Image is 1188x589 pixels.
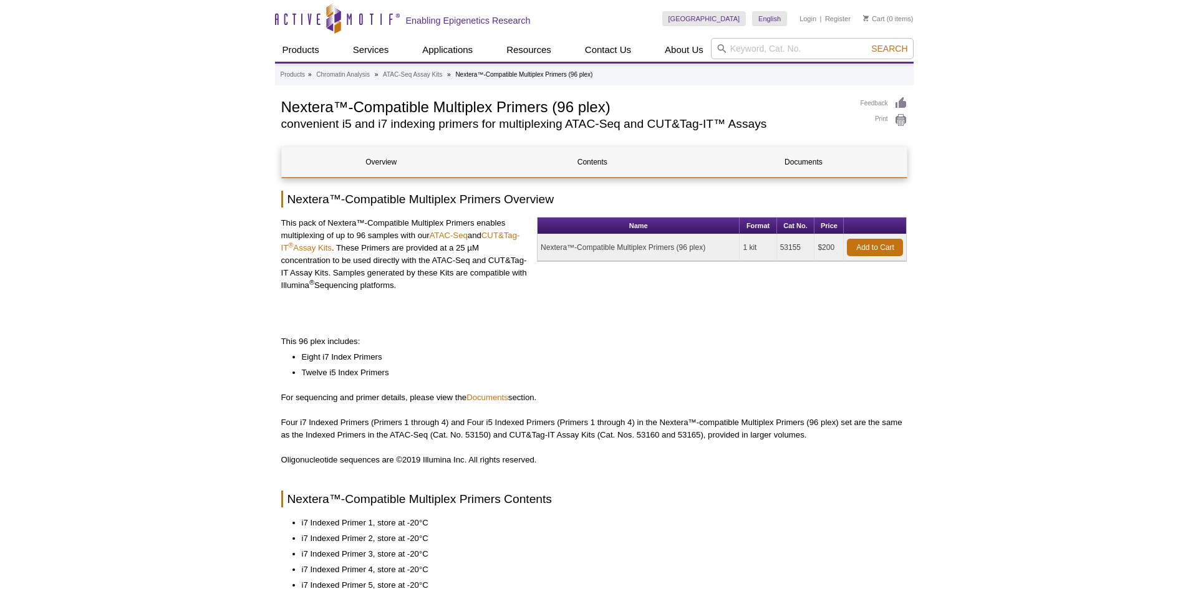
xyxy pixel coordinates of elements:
[861,113,907,127] a: Print
[861,97,907,110] a: Feedback
[302,563,895,576] li: i7 Indexed Primer 4, store at -20°C
[538,234,740,261] td: Nextera™-Compatible Multiplex Primers (96 plex)
[281,335,907,348] p: This 96 plex includes:
[281,69,305,80] a: Products
[814,218,844,234] th: Price
[281,491,907,507] h2: Nextera™-Compatible Multiplex Primers Contents
[777,234,815,261] td: 53155
[430,231,468,240] a: ATAC-Seq
[302,548,895,560] li: i7 Indexed Primer 3, store at -20°C
[309,279,314,286] sup: ®
[281,454,907,466] p: Oligonucleotide sequences are ©2019 Illumina Inc. All rights reserved.
[302,532,895,545] li: i7 Indexed Primer 2, store at -20°C
[847,239,903,256] a: Add to Cart
[867,43,911,54] button: Search
[455,71,592,78] li: Nextera™-Compatible Multiplex Primers (96 plex)
[863,11,914,26] li: (0 items)
[493,147,692,177] a: Contents
[814,234,844,261] td: $200
[825,14,851,23] a: Register
[281,97,848,115] h1: Nextera™-Compatible Multiplex Primers (96 plex)
[383,69,442,80] a: ATAC-Seq Assay Kits
[281,191,907,208] h2: Nextera™-Compatible Multiplex Primers Overview
[499,38,559,62] a: Resources
[577,38,639,62] a: Contact Us
[281,217,528,292] p: This pack of Nextera™-Compatible Multiplex Primers enables multiplexing of up to 96 samples with ...
[657,38,711,62] a: About Us
[777,218,815,234] th: Cat No.
[316,69,370,80] a: Chromatin Analysis
[799,14,816,23] a: Login
[281,416,907,441] p: Four i7 Indexed Primers (Primers 1 through 4) and Four i5 Indexed Primers (Primers 1 through 4) i...
[275,38,327,62] a: Products
[466,393,508,402] a: Documents
[415,38,480,62] a: Applications
[820,11,822,26] li: |
[704,147,903,177] a: Documents
[871,44,907,54] span: Search
[282,147,481,177] a: Overview
[447,71,451,78] li: »
[302,366,895,379] li: Twelve i5 Index Primers
[662,11,746,26] a: [GEOGRAPHIC_DATA]
[740,218,776,234] th: Format
[711,38,914,59] input: Keyword, Cat. No.
[538,218,740,234] th: Name
[740,234,776,261] td: 1 kit
[375,71,379,78] li: »
[863,14,885,23] a: Cart
[281,391,907,404] p: For sequencing and primer details, please view the section.
[406,15,531,26] h2: Enabling Epigenetics Research
[288,241,293,249] sup: ®
[752,11,787,26] a: English
[302,517,895,529] li: i7 Indexed Primer 1, store at -20°C
[345,38,397,62] a: Services
[308,71,312,78] li: »
[302,351,895,363] li: Eight i7 Index Primers
[281,118,848,130] h2: convenient i5 and i7 indexing primers for multiplexing ATAC-Seq and CUT&Tag-IT™ Assays
[863,15,869,21] img: Your Cart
